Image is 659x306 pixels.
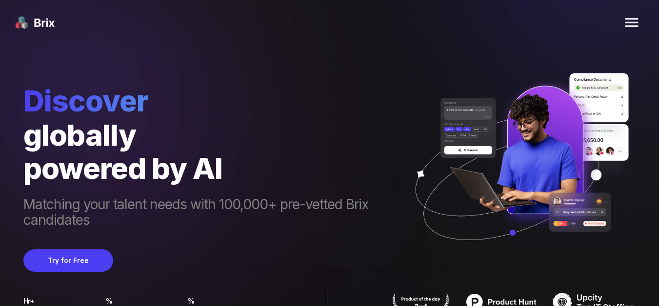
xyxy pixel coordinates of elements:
span: Matching your talent needs with 100,000+ pre-vetted Brix candidates [23,197,403,230]
span: Discover [23,83,403,118]
div: powered by AI [23,152,403,185]
button: Try for Free [23,249,113,272]
div: globally [23,118,403,152]
img: ai generate [403,73,636,261]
